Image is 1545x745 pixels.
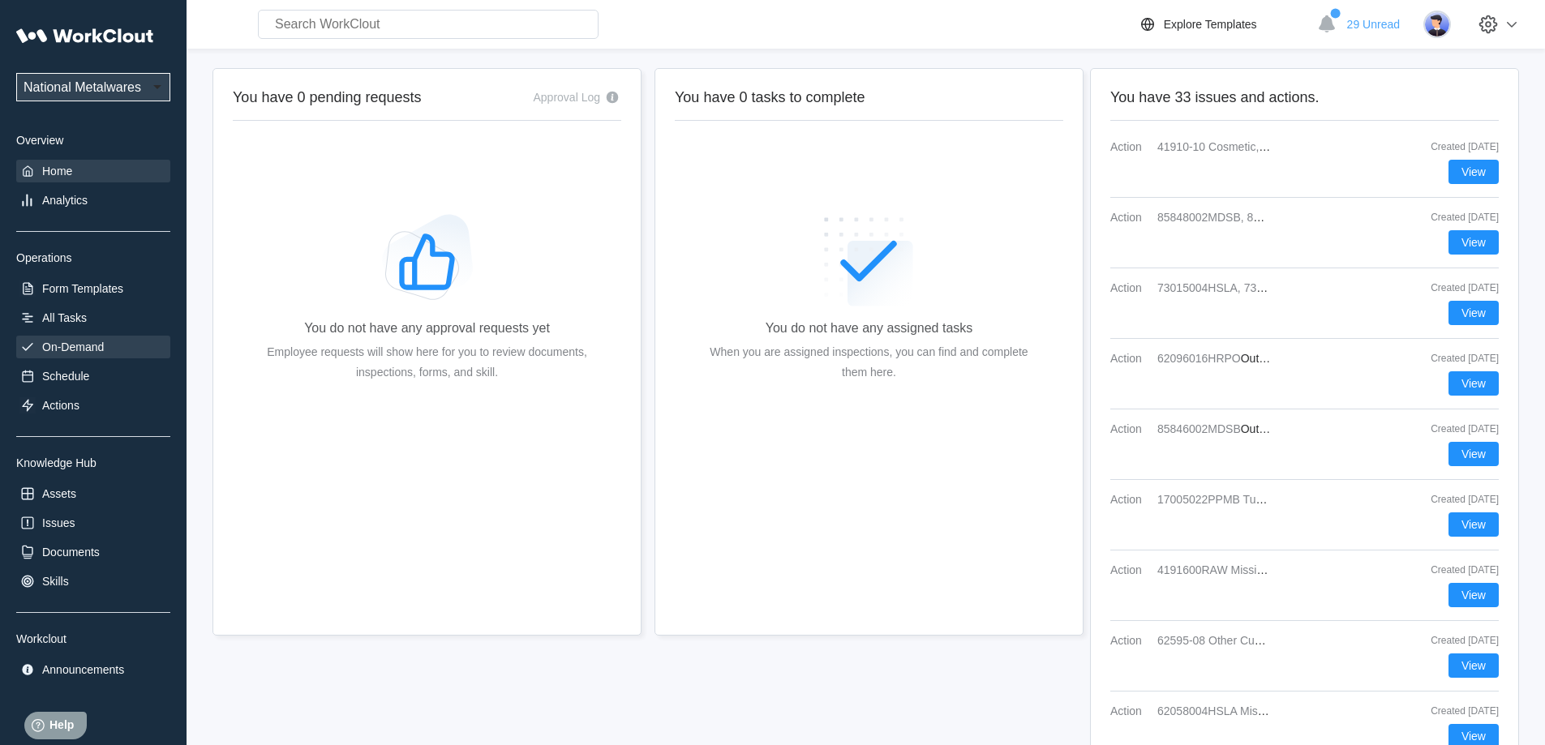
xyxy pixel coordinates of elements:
span: Action [1110,563,1151,576]
button: View [1448,371,1499,396]
div: Actions [42,399,79,412]
a: Home [16,160,170,182]
span: Action [1110,140,1151,153]
span: Action [1110,493,1151,506]
a: Schedule [16,365,170,387]
button: View [1448,230,1499,255]
a: Assets [16,482,170,505]
div: Skills [42,575,69,588]
span: View [1461,519,1486,530]
div: You do not have any approval requests yet [304,321,550,336]
mark: Tubing/Material [1243,493,1321,506]
div: Employee requests will show here for you to review documents, inspections, forms, and skill. [259,342,595,383]
div: Home [42,165,72,178]
div: Announcements [42,663,124,676]
a: Skills [16,570,170,593]
span: View [1461,448,1486,460]
div: Created [DATE] [1418,282,1499,293]
div: Overview [16,134,170,147]
span: Action [1110,352,1151,365]
a: Explore Templates [1138,15,1309,34]
mark: 41910-10 [1157,140,1205,153]
div: When you are assigned inspections, you can find and complete them here. [701,342,1037,383]
mark: 85846002MDSB [1157,422,1241,435]
button: View [1448,301,1499,325]
mark: 17005022PPMB [1157,493,1240,506]
span: Action [1110,704,1151,717]
button: View [1448,583,1499,607]
mark: 85848002MDSB, 85849002MDSB [1157,211,1330,224]
span: View [1461,589,1486,601]
a: Issues [16,512,170,534]
div: Explore Templates [1164,18,1257,31]
div: Documents [42,546,100,559]
button: View [1448,442,1499,466]
a: Announcements [16,658,170,681]
mark: Customer complaint [1240,634,1341,647]
a: Documents [16,541,170,563]
div: Form Templates [42,282,123,295]
span: View [1461,166,1486,178]
span: 29 Unread [1347,18,1400,31]
mark: Missing Feature [1240,704,1321,717]
div: Workclout [16,632,170,645]
a: Form Templates [16,277,170,300]
div: Created [DATE] [1418,353,1499,364]
div: Created [DATE] [1418,635,1499,646]
button: View [1448,512,1499,537]
span: Action [1110,634,1151,647]
div: All Tasks [42,311,87,324]
div: Created [DATE] [1418,141,1499,152]
h2: You have 0 pending requests [233,88,422,107]
mark: 4191600RAW [1157,563,1228,576]
span: View [1461,730,1486,742]
div: Approval Log [533,91,600,104]
span: Out of spec (dimensional) [1241,352,1371,365]
div: Created [DATE] [1418,705,1499,717]
mark: 62096016HRPO [1157,352,1241,365]
div: Operations [16,251,170,264]
div: Knowledge Hub [16,456,170,469]
input: Search WorkClout [258,10,599,39]
div: Schedule [42,370,89,383]
span: Action [1110,281,1151,294]
mark: Other [1208,634,1237,647]
span: View [1461,307,1486,319]
span: View [1461,660,1486,671]
div: You do not have any assigned tasks [766,321,973,336]
div: Issues [42,516,75,529]
div: Created [DATE] [1418,423,1499,435]
div: On-Demand [42,340,104,353]
span: View [1461,378,1486,389]
mark: Cosmetic, Tubing/Material [1208,140,1340,153]
mark: 62058004HSLA [1157,704,1237,717]
button: View [1448,160,1499,184]
span: Action [1110,422,1151,435]
img: user-5.png [1423,11,1451,38]
div: Created [DATE] [1418,564,1499,576]
div: Analytics [42,194,88,207]
div: Created [DATE] [1418,212,1499,223]
a: Actions [16,394,170,417]
h2: You have 0 tasks to complete [675,88,1063,107]
mark: Missing Feature [1231,563,1312,576]
button: View [1448,653,1499,678]
mark: 62595-08 [1157,634,1205,647]
h2: You have 33 issues and actions. [1110,88,1499,107]
a: On-Demand [16,336,170,358]
span: Out of spec (dimensional) [1241,422,1371,435]
a: Analytics [16,189,170,212]
a: All Tasks [16,306,170,329]
div: Created [DATE] [1418,494,1499,505]
span: Action [1110,211,1151,224]
div: Assets [42,487,76,500]
span: View [1461,237,1486,248]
